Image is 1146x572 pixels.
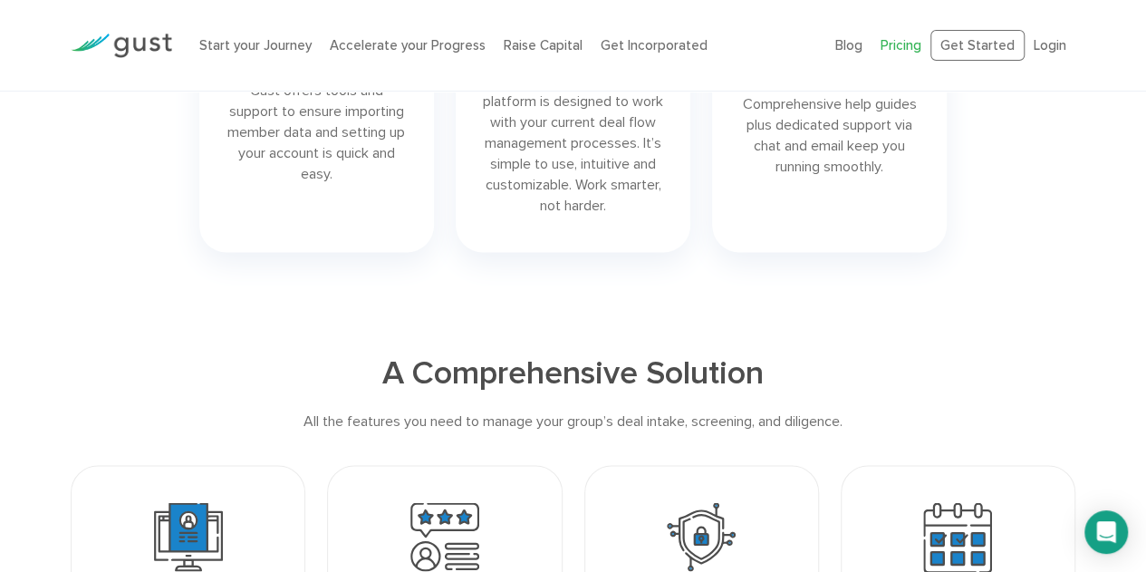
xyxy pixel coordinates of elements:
a: Get Started [930,30,1025,62]
a: Login [1034,37,1066,53]
a: Get Incorporated [601,37,708,53]
img: Rate And Review [410,502,479,571]
p: Gust’s SaaS funding platform is designed to work with your current deal flow management processes... [483,70,663,216]
p: Comprehensive help guides plus dedicated support via chat and email keep you running smoothly. [739,93,920,177]
div: All the features you need to manage your group’s deal intake, screening, and diligence. [171,411,975,432]
img: Gust Logo [71,34,172,58]
a: Start your Journey [199,37,312,53]
p: Gust offers tools and support to ensure importing member data and setting up your account is quic... [226,80,407,184]
a: Pricing [881,37,921,53]
h2: A Comprehensive Solution [171,354,975,393]
img: Data Secure [667,502,736,571]
a: Accelerate your Progress [330,37,486,53]
iframe: Chat Widget [844,376,1146,572]
a: Raise Capital [504,37,583,53]
a: Blog [835,37,862,53]
img: Receive Applications [154,502,223,571]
